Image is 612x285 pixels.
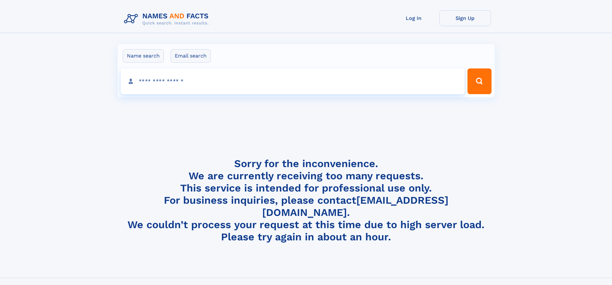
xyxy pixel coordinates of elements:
[388,10,439,26] a: Log In
[439,10,491,26] a: Sign Up
[467,68,491,94] button: Search Button
[121,157,491,243] h4: Sorry for the inconvenience. We are currently receiving too many requests. This service is intend...
[121,10,214,28] img: Logo Names and Facts
[171,49,211,63] label: Email search
[262,194,448,218] a: [EMAIL_ADDRESS][DOMAIN_NAME]
[123,49,164,63] label: Name search
[121,68,465,94] input: search input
